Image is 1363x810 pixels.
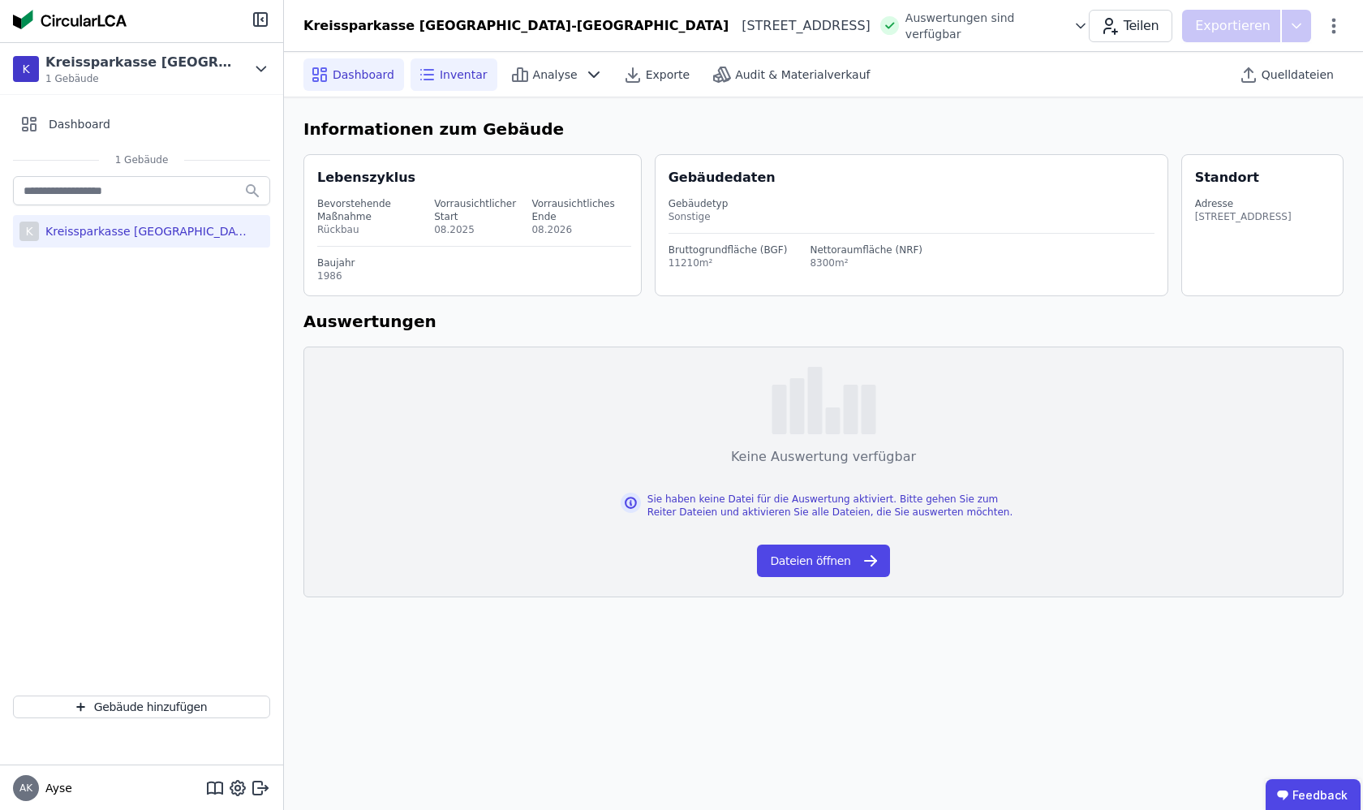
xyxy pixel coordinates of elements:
[303,117,1344,141] h6: Informationen zum Gebäude
[729,16,871,36] div: [STREET_ADDRESS]
[531,223,627,236] div: 08.2026
[317,269,631,282] div: 1986
[99,153,185,166] span: 1 Gebäude
[533,67,578,83] span: Analyse
[434,197,528,223] div: Vorrausichtlicher Start
[440,67,488,83] span: Inventar
[317,223,431,236] div: Rückbau
[905,10,1066,42] span: Auswertungen sind verfügbar
[45,53,232,72] div: Kreissparkasse [GEOGRAPHIC_DATA]
[317,197,431,223] div: Bevorstehende Maßnahme
[303,309,1344,334] h6: Auswertungen
[19,222,39,241] div: K
[303,16,729,36] div: Kreissparkasse [GEOGRAPHIC_DATA]-[GEOGRAPHIC_DATA]
[13,56,39,82] div: K
[1195,197,1292,210] div: Adresse
[1195,210,1292,223] div: [STREET_ADDRESS]
[434,223,528,236] div: 08.2025
[810,243,922,256] div: Nettoraumfläche (NRF)
[13,10,127,29] img: Concular
[39,223,250,239] div: Kreissparkasse [GEOGRAPHIC_DATA]-[GEOGRAPHIC_DATA]
[669,197,1154,210] div: Gebäudetyp
[646,67,690,83] span: Exporte
[735,67,870,83] span: Audit & Materialverkauf
[669,210,1154,223] div: Sonstige
[333,67,394,83] span: Dashboard
[810,256,922,269] div: 8300m²
[317,256,631,269] div: Baujahr
[49,116,110,132] span: Dashboard
[1195,16,1274,36] p: Exportieren
[669,168,1167,187] div: Gebäudedaten
[1195,168,1259,187] div: Standort
[757,545,889,577] button: Dateien öffnen
[39,780,72,796] span: Ayse
[13,696,270,718] button: Gebäude hinzufügen
[669,243,788,256] div: Bruttogrundfläche (BGF)
[731,447,916,467] div: Keine Auswertung verfügbar
[669,256,788,269] div: 11210m²
[19,783,32,793] span: AK
[45,72,232,85] span: 1 Gebäude
[317,168,415,187] div: Lebenszyklus
[1262,67,1334,83] span: Quelldateien
[772,367,876,434] img: empty-state
[647,493,1026,519] div: Sie haben keine Datei für die Auswertung aktiviert. Bitte gehen Sie zum Reiter Dateien und aktivi...
[531,197,627,223] div: Vorrausichtliches Ende
[1089,10,1172,42] button: Teilen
